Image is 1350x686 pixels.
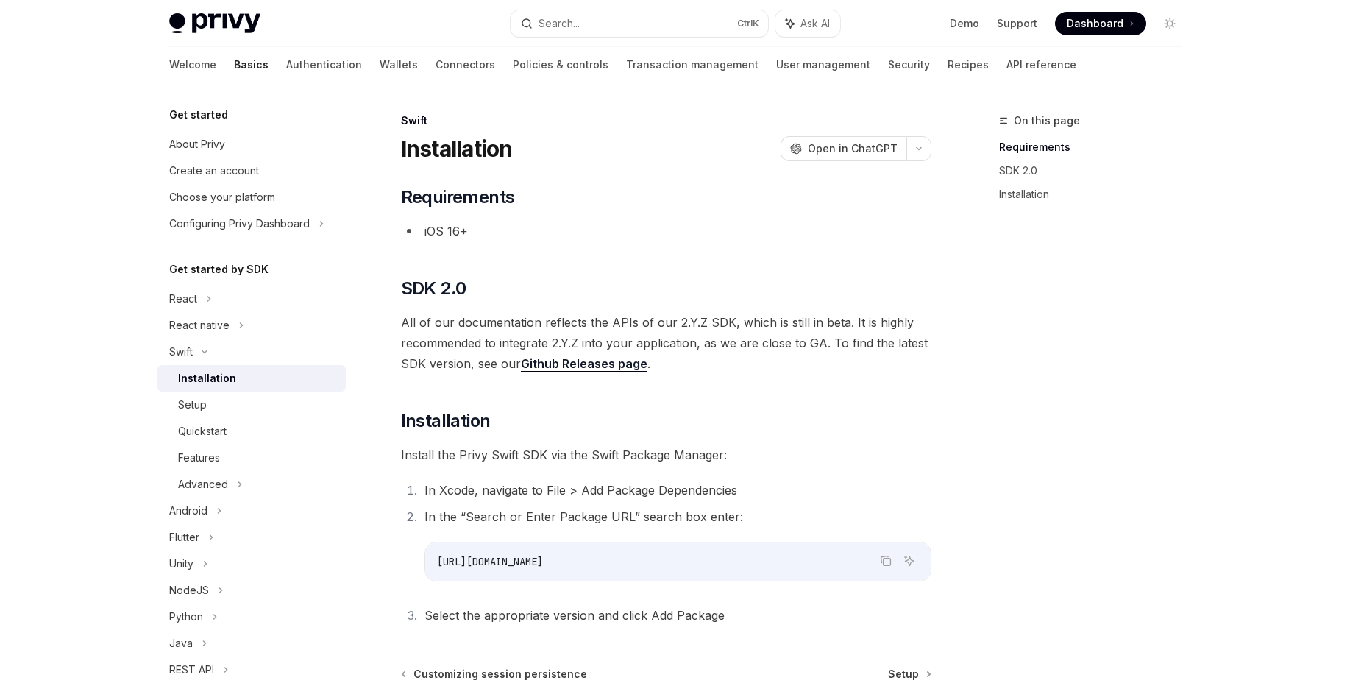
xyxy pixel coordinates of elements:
span: Requirements [401,185,515,209]
a: Requirements [999,135,1193,159]
a: Connectors [436,47,495,82]
a: Welcome [169,47,216,82]
a: Setup [157,392,346,418]
span: Installation [401,409,491,433]
div: Choose your platform [169,188,275,206]
a: Choose your platform [157,184,346,211]
div: Flutter [169,528,199,546]
div: Android [169,502,207,520]
button: Toggle dark mode [1158,12,1182,35]
div: NodeJS [169,581,209,599]
span: All of our documentation reflects the APIs of our 2.Y.Z SDK, which is still in beta. It is highly... [401,312,931,374]
a: Github Releases page [521,356,647,372]
button: Ask AI [775,10,840,37]
a: SDK 2.0 [999,159,1193,183]
a: Basics [234,47,269,82]
a: Wallets [380,47,418,82]
span: Setup [888,667,919,682]
a: Installation [999,183,1193,206]
h1: Installation [401,135,513,162]
span: Ask AI [800,16,830,31]
li: iOS 16+ [401,221,931,241]
a: Recipes [948,47,989,82]
div: Create an account [169,162,259,180]
span: Open in ChatGPT [808,141,898,156]
span: Customizing session persistence [413,667,587,682]
div: Swift [169,343,193,361]
li: Select the appropriate version and click Add Package [420,605,931,626]
span: [URL][DOMAIN_NAME] [437,555,543,568]
li: In the “Search or Enter Package URL” search box enter: [420,506,931,581]
li: In Xcode, navigate to File > Add Package Dependencies [420,480,931,501]
h5: Get started [169,106,228,124]
div: Search... [539,15,580,32]
a: Security [888,47,930,82]
span: Dashboard [1067,16,1123,31]
div: React [169,290,197,308]
span: Ctrl K [737,18,759,29]
a: Create an account [157,158,346,184]
a: Features [157,445,346,471]
a: About Privy [157,131,346,158]
div: React native [169,317,230,334]
span: On this page [1014,112,1080,130]
button: Open in ChatGPT [781,136,906,161]
a: Authentication [286,47,362,82]
button: Copy the contents from the code block [876,551,895,570]
a: Quickstart [157,418,346,445]
a: Setup [888,667,930,682]
div: Setup [178,396,207,414]
div: Features [178,449,220,467]
a: Transaction management [626,47,759,82]
div: About Privy [169,135,225,153]
a: Policies & controls [513,47,608,82]
a: User management [776,47,870,82]
img: light logo [169,13,260,34]
button: Ask AI [900,551,919,570]
span: Install the Privy Swift SDK via the Swift Package Manager: [401,445,931,465]
div: Configuring Privy Dashboard [169,215,310,233]
div: Java [169,634,193,652]
button: Search...CtrlK [511,10,768,37]
a: Demo [950,16,979,31]
a: Dashboard [1055,12,1146,35]
div: Unity [169,555,193,573]
div: Quickstart [178,422,227,440]
span: SDK 2.0 [401,277,466,300]
a: API reference [1006,47,1076,82]
a: Support [997,16,1037,31]
h5: Get started by SDK [169,261,269,278]
div: Python [169,608,203,626]
div: Advanced [178,475,228,493]
a: Installation [157,365,346,392]
div: REST API [169,661,214,679]
a: Customizing session persistence [402,667,587,682]
div: Swift [401,113,931,128]
div: Installation [178,369,236,387]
